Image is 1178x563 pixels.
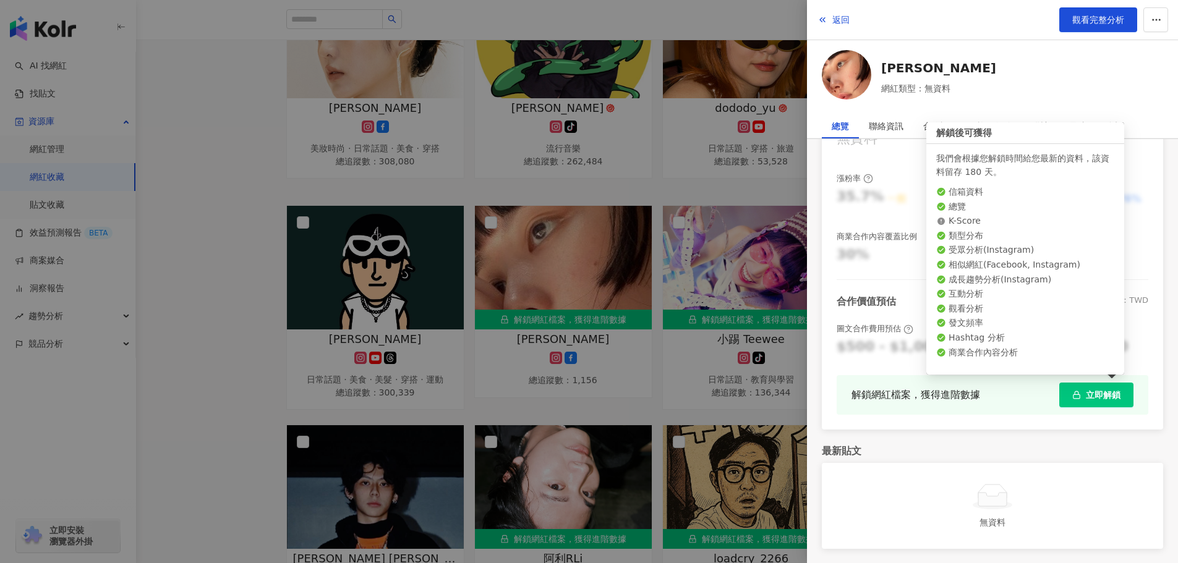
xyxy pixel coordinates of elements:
li: 總覽 [936,200,1114,213]
div: 合作評價 [923,114,958,138]
span: 網紅類型：無資料 [881,82,996,95]
img: KOL Avatar [822,50,871,99]
a: KOL Avatar [822,50,871,104]
div: 足跡 [1069,114,1086,138]
div: 備註 [1032,114,1049,138]
div: 解鎖網紅檔案，獲得進階數據 [851,387,980,402]
div: 聯絡資訊 [869,114,903,138]
a: [PERSON_NAME] [881,59,996,77]
div: 總覽 [832,114,849,138]
span: 返回 [832,15,850,25]
li: 類型分布 [936,230,1114,242]
button: 返回 [817,7,850,32]
button: 立即解鎖 [1059,383,1133,407]
li: Hashtag 分析 [936,332,1114,344]
li: 發文頻率 [936,317,1114,329]
span: 觀看完整分析 [1072,15,1124,25]
span: 立即解鎖 [1086,390,1120,400]
li: 成長趨勢分析 ( Instagram ) [936,273,1114,286]
div: 解鎖後可獲得 [926,122,1124,144]
li: K-Score [936,215,1114,227]
div: 無資料 [837,129,877,148]
li: 互動分析 [936,288,1114,300]
a: 觀看完整分析 [1059,7,1137,32]
li: 信箱資料 [936,186,1114,198]
div: 我們會根據您解鎖時間給您最新的資料，該資料留存 180 天。 [936,151,1114,179]
li: 觀看分析 [936,303,1114,315]
div: 商業合作內容覆蓋比例 [837,231,917,242]
div: 漲粉率 [837,173,873,184]
div: 最新貼文 [822,444,1163,458]
div: 合作價值預估 [837,295,896,308]
div: 無資料 [973,515,1012,529]
li: 相似網紅 ( Facebook, Instagram ) [936,259,1114,271]
li: 受眾分析 ( Instagram ) [936,244,1114,256]
div: 自訂 [1106,114,1124,138]
div: 詢價紀錄 [978,114,1012,138]
li: 商業合作內容分析 [936,346,1114,358]
div: 幣值：TWD [1105,295,1148,308]
div: 圖文合作費用預估 [837,323,913,334]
